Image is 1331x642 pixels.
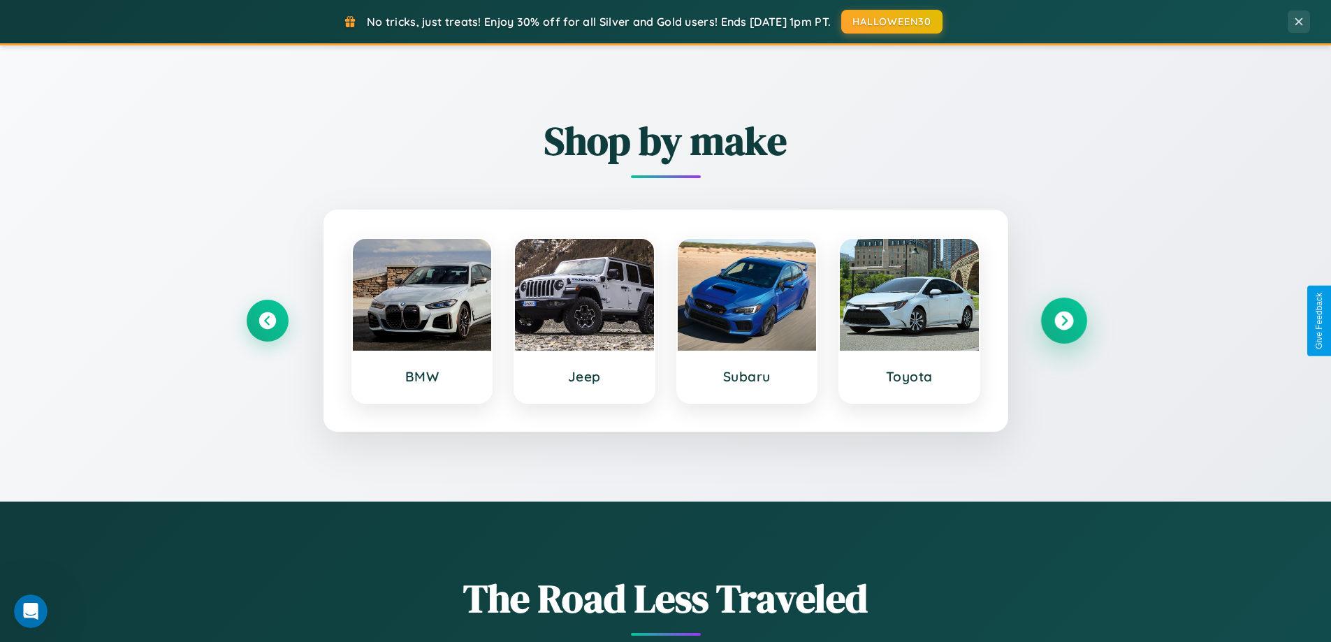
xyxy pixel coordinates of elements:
h3: BMW [367,368,478,385]
h3: Jeep [529,368,640,385]
h3: Subaru [692,368,803,385]
iframe: Intercom live chat [14,594,48,628]
div: Give Feedback [1314,293,1324,349]
button: HALLOWEEN30 [841,10,943,34]
h2: Shop by make [247,114,1085,168]
h3: Toyota [854,368,965,385]
span: No tricks, just treats! Enjoy 30% off for all Silver and Gold users! Ends [DATE] 1pm PT. [367,15,831,29]
h1: The Road Less Traveled [247,571,1085,625]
